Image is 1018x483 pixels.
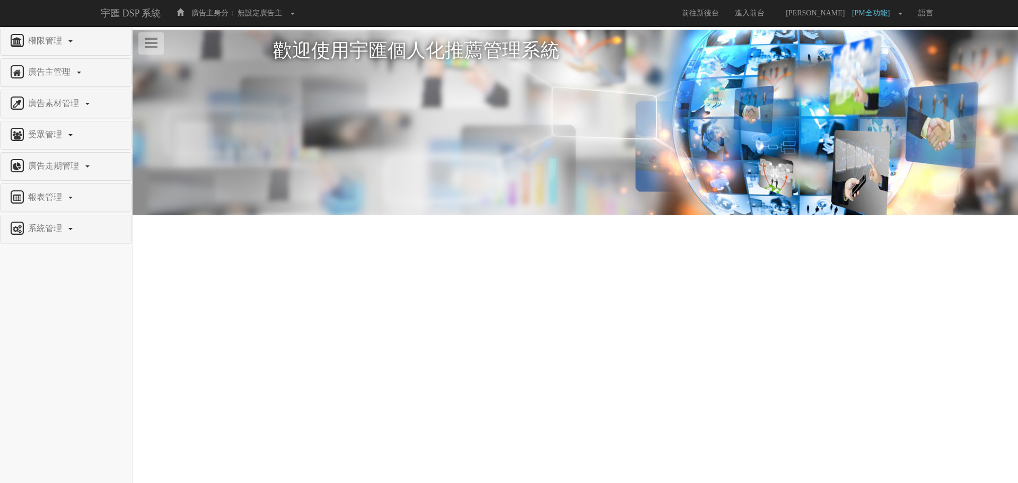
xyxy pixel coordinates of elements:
[25,99,84,108] span: 廣告素材管理
[8,64,124,81] a: 廣告主管理
[8,189,124,206] a: 報表管理
[25,67,76,76] span: 廣告主管理
[25,192,67,201] span: 報表管理
[25,161,84,170] span: 廣告走期管理
[25,36,67,45] span: 權限管理
[8,33,124,50] a: 權限管理
[25,130,67,139] span: 受眾管理
[780,9,850,17] span: [PERSON_NAME]
[8,221,124,238] a: 系統管理
[273,40,877,62] h1: 歡迎使用宇匯個人化推薦管理系統
[25,224,67,233] span: 系統管理
[8,127,124,144] a: 受眾管理
[191,9,236,17] span: 廣告主身分：
[852,9,896,17] span: [PM全功能]
[8,95,124,112] a: 廣告素材管理
[238,9,282,17] span: 無設定廣告主
[8,158,124,175] a: 廣告走期管理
